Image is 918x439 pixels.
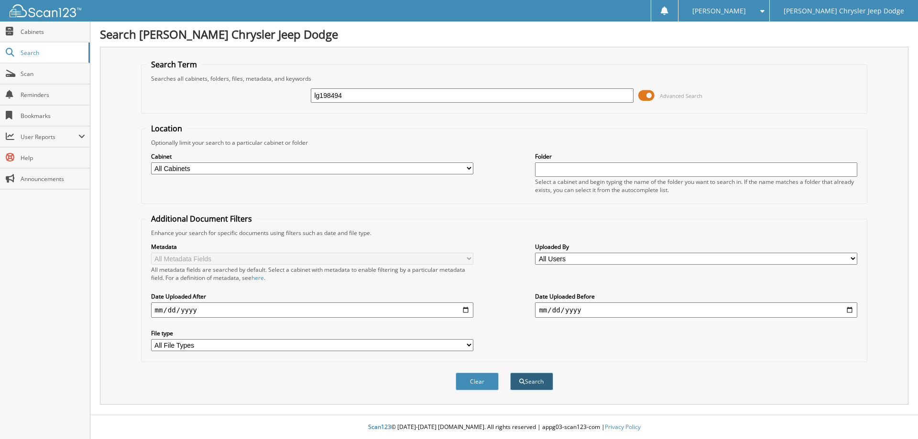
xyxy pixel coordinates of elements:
[90,416,918,439] div: © [DATE]-[DATE] [DOMAIN_NAME]. All rights reserved | appg03-scan123-com |
[21,49,84,57] span: Search
[151,152,473,161] label: Cabinet
[251,274,264,282] a: here
[456,373,499,390] button: Clear
[146,123,187,134] legend: Location
[151,302,473,318] input: start
[21,91,85,99] span: Reminders
[21,133,78,141] span: User Reports
[784,8,904,14] span: [PERSON_NAME] Chrysler Jeep Dodge
[535,178,857,194] div: Select a cabinet and begin typing the name of the folder you want to search in. If the name match...
[10,4,81,17] img: scan123-logo-white.svg
[605,423,641,431] a: Privacy Policy
[146,75,863,83] div: Searches all cabinets, folders, files, metadata, and keywords
[151,292,473,300] label: Date Uploaded After
[21,70,85,78] span: Scan
[870,393,918,439] iframe: Chat Widget
[535,152,857,161] label: Folder
[21,154,85,162] span: Help
[151,243,473,251] label: Metadata
[660,92,702,99] span: Advanced Search
[21,175,85,183] span: Announcements
[535,292,857,300] label: Date Uploaded Before
[368,423,391,431] span: Scan123
[146,139,863,147] div: Optionally limit your search to a particular cabinet or folder
[21,28,85,36] span: Cabinets
[692,8,746,14] span: [PERSON_NAME]
[100,26,908,42] h1: Search [PERSON_NAME] Chrysler Jeep Dodge
[21,112,85,120] span: Bookmarks
[151,329,473,337] label: File type
[535,243,857,251] label: Uploaded By
[535,302,857,318] input: end
[151,266,473,282] div: All metadata fields are searched by default. Select a cabinet with metadata to enable filtering b...
[146,214,257,224] legend: Additional Document Filters
[146,229,863,237] div: Enhance your search for specific documents using filters such as date and file type.
[510,373,553,390] button: Search
[146,59,202,70] legend: Search Term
